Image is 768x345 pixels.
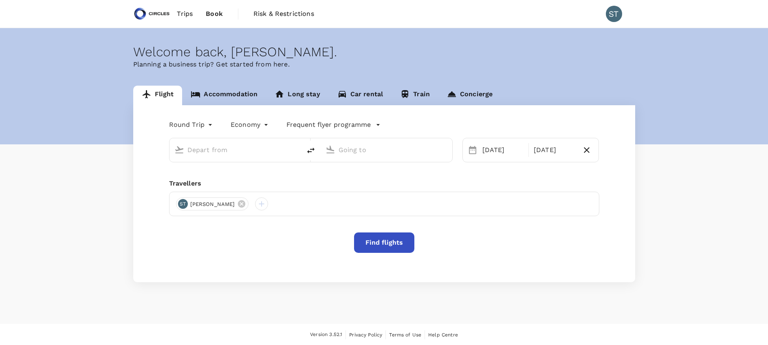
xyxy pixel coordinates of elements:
[310,331,342,339] span: Version 3.52.1
[182,86,266,105] a: Accommodation
[530,142,578,158] div: [DATE]
[133,86,183,105] a: Flight
[428,332,458,338] span: Help Centre
[389,330,421,339] a: Terms of Use
[206,9,223,19] span: Book
[349,332,382,338] span: Privacy Policy
[266,86,328,105] a: Long stay
[392,86,438,105] a: Train
[286,120,371,130] p: Frequent flyer programme
[253,9,314,19] span: Risk & Restrictions
[133,44,635,60] div: Welcome back , [PERSON_NAME] .
[187,144,284,156] input: Depart from
[133,5,171,23] img: Circles
[354,232,414,253] button: Find flights
[178,199,188,209] div: ST
[177,9,193,19] span: Trips
[169,118,215,131] div: Round Trip
[133,60,635,69] p: Planning a business trip? Get started from here.
[389,332,421,338] span: Terms of Use
[329,86,392,105] a: Car rental
[169,179,599,188] div: Travellers
[479,142,527,158] div: [DATE]
[176,197,249,210] div: ST[PERSON_NAME]
[349,330,382,339] a: Privacy Policy
[286,120,381,130] button: Frequent flyer programme
[606,6,622,22] div: ST
[301,141,321,160] button: delete
[428,330,458,339] a: Help Centre
[185,200,240,208] span: [PERSON_NAME]
[231,118,270,131] div: Economy
[447,149,448,150] button: Open
[339,144,435,156] input: Going to
[438,86,501,105] a: Concierge
[295,149,297,150] button: Open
